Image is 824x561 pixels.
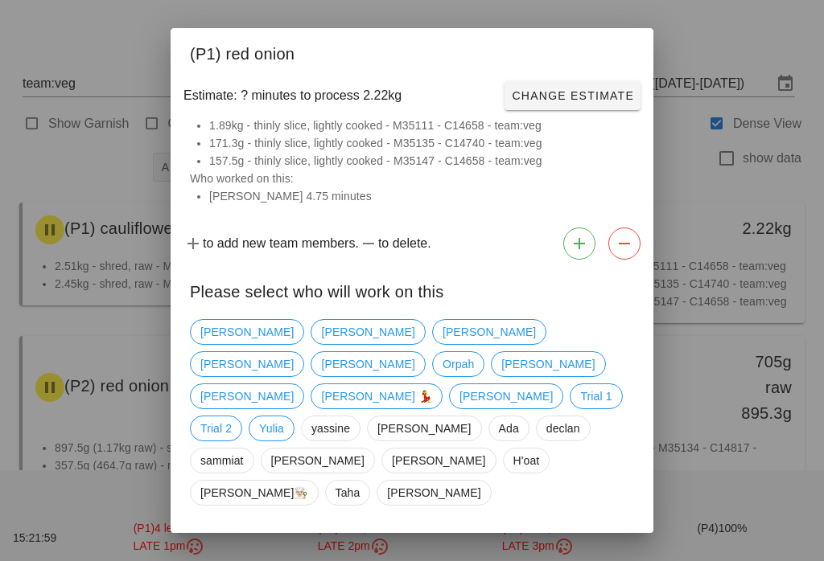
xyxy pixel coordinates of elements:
[311,416,350,440] span: yassine
[580,384,612,408] span: Trial 1
[387,481,480,505] span: [PERSON_NAME]
[459,384,553,408] span: [PERSON_NAME]
[511,89,634,102] span: Change Estimate
[321,384,432,408] span: [PERSON_NAME] 💃
[200,416,232,440] span: Trial 2
[271,448,365,473] span: [PERSON_NAME]
[259,416,284,440] span: Yulia
[209,117,634,134] li: 1.89kg - thinly slice, lightly cooked - M35111 - C14658 - team:veg
[443,352,474,376] span: Orpah
[209,187,634,205] li: [PERSON_NAME] 4.75 minutes
[200,448,244,473] span: sammiat
[183,86,402,105] span: Estimate: ? minutes to process 2.22kg
[171,117,653,221] div: Who worked on this:
[336,481,360,505] span: Taha
[200,352,294,376] span: [PERSON_NAME]
[209,152,634,170] li: 157.5g - thinly slice, lightly cooked - M35147 - C14658 - team:veg
[377,416,471,440] span: [PERSON_NAME]
[171,221,653,266] div: to add new team members. to delete.
[513,448,540,473] span: H'oat
[200,481,308,505] span: [PERSON_NAME]👨🏼‍🍳
[392,448,485,473] span: [PERSON_NAME]
[499,416,519,440] span: Ada
[171,28,653,75] div: (P1) red onion
[209,134,634,152] li: 171.3g - thinly slice, lightly cooked - M35135 - C14740 - team:veg
[546,416,580,440] span: declan
[200,384,294,408] span: [PERSON_NAME]
[321,352,414,376] span: [PERSON_NAME]
[505,81,641,110] button: Change Estimate
[443,320,536,344] span: [PERSON_NAME]
[321,320,414,344] span: [PERSON_NAME]
[501,352,595,376] span: [PERSON_NAME]
[171,266,653,313] div: Please select who will work on this
[200,320,294,344] span: [PERSON_NAME]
